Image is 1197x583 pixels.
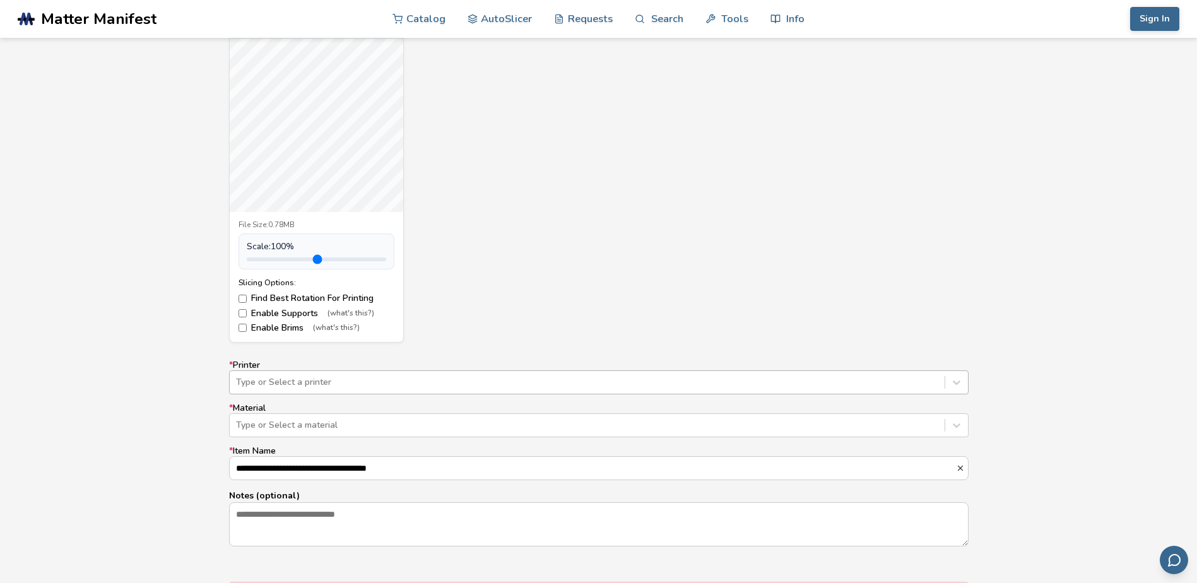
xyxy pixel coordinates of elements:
input: Enable Brims(what's this?) [239,324,247,332]
label: Enable Brims [239,323,394,333]
input: Enable Supports(what's this?) [239,309,247,317]
div: File Size: 0.78MB [239,221,394,230]
label: Enable Supports [239,309,394,319]
p: Notes (optional) [229,489,969,502]
input: *Item Name [230,457,956,480]
input: Find Best Rotation For Printing [239,295,247,303]
span: (what's this?) [327,309,374,318]
textarea: Notes (optional) [230,503,968,546]
input: *MaterialType or Select a material [236,420,239,430]
button: Sign In [1130,7,1179,31]
button: *Item Name [956,464,968,473]
label: Material [229,403,969,437]
span: Scale: 100 % [247,242,294,252]
label: Find Best Rotation For Printing [239,293,394,303]
input: *PrinterType or Select a printer [236,377,239,387]
label: Item Name [229,446,969,480]
div: Slicing Options: [239,278,394,287]
span: Matter Manifest [41,10,156,28]
label: Printer [229,360,969,394]
span: (what's this?) [313,324,360,333]
button: Send feedback via email [1160,546,1188,574]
